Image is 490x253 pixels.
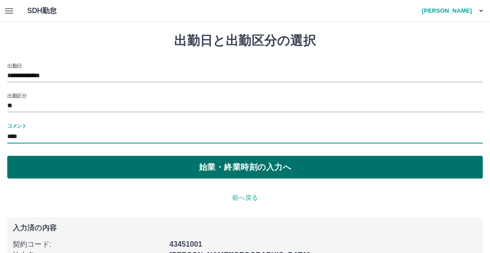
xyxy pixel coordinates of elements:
label: 出勤日 [7,62,22,69]
p: 入力済の内容 [13,224,477,232]
label: 出勤区分 [7,92,26,99]
p: 前へ戻る [7,193,483,203]
p: 契約コード : [13,239,164,250]
h1: 出勤日と出勤区分の選択 [7,33,483,49]
button: 始業・終業時刻の入力へ [7,156,483,179]
b: 43451001 [170,240,202,248]
label: コメント [7,122,26,129]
